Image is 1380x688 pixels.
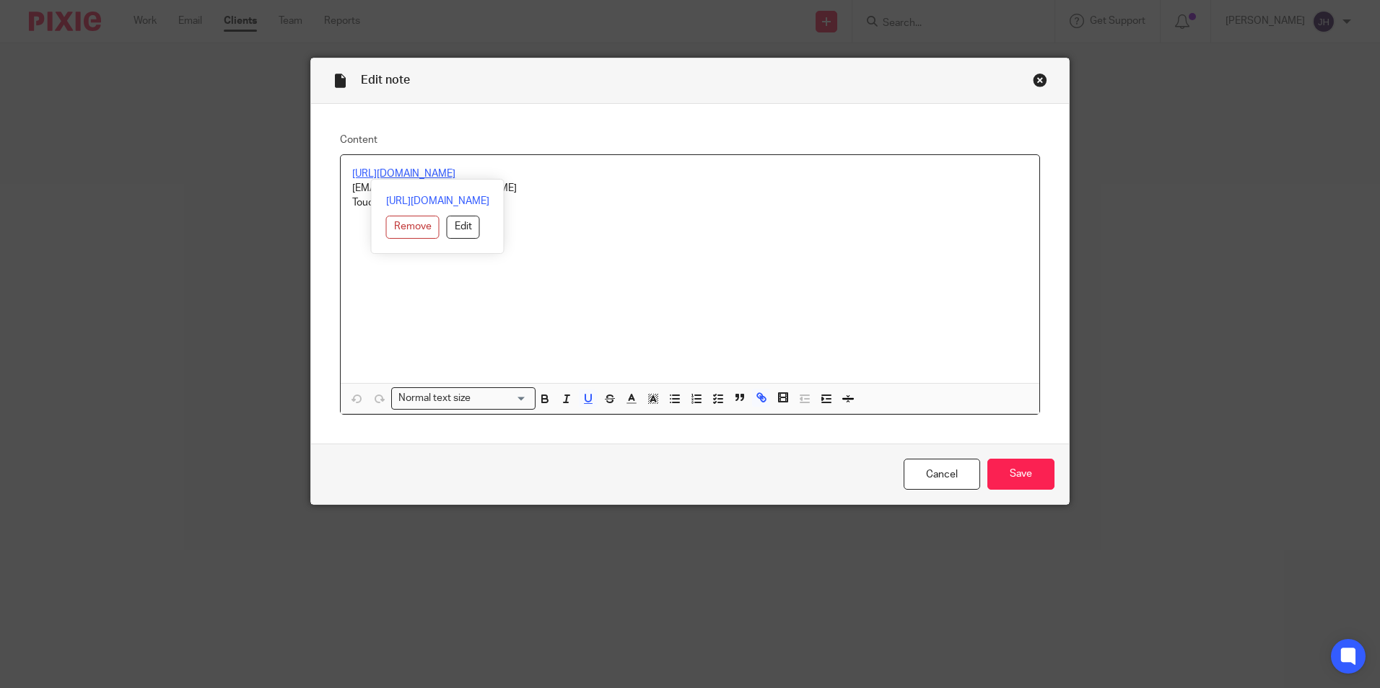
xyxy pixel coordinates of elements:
[352,169,455,179] a: [URL][DOMAIN_NAME]
[386,194,489,208] a: [URL][DOMAIN_NAME]
[352,195,1028,210] p: Touchright2025!
[987,459,1054,490] input: Save
[475,391,527,406] input: Search for option
[391,387,536,410] div: Search for option
[904,459,980,490] a: Cancel
[361,74,410,86] span: Edit note
[395,391,473,406] span: Normal text size
[1033,73,1047,87] div: Close this dialog window
[340,133,1040,147] label: Content
[352,181,1028,195] p: [EMAIL_ADDRESS][DOMAIN_NAME]
[447,216,480,239] button: Edit
[386,216,440,239] button: Remove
